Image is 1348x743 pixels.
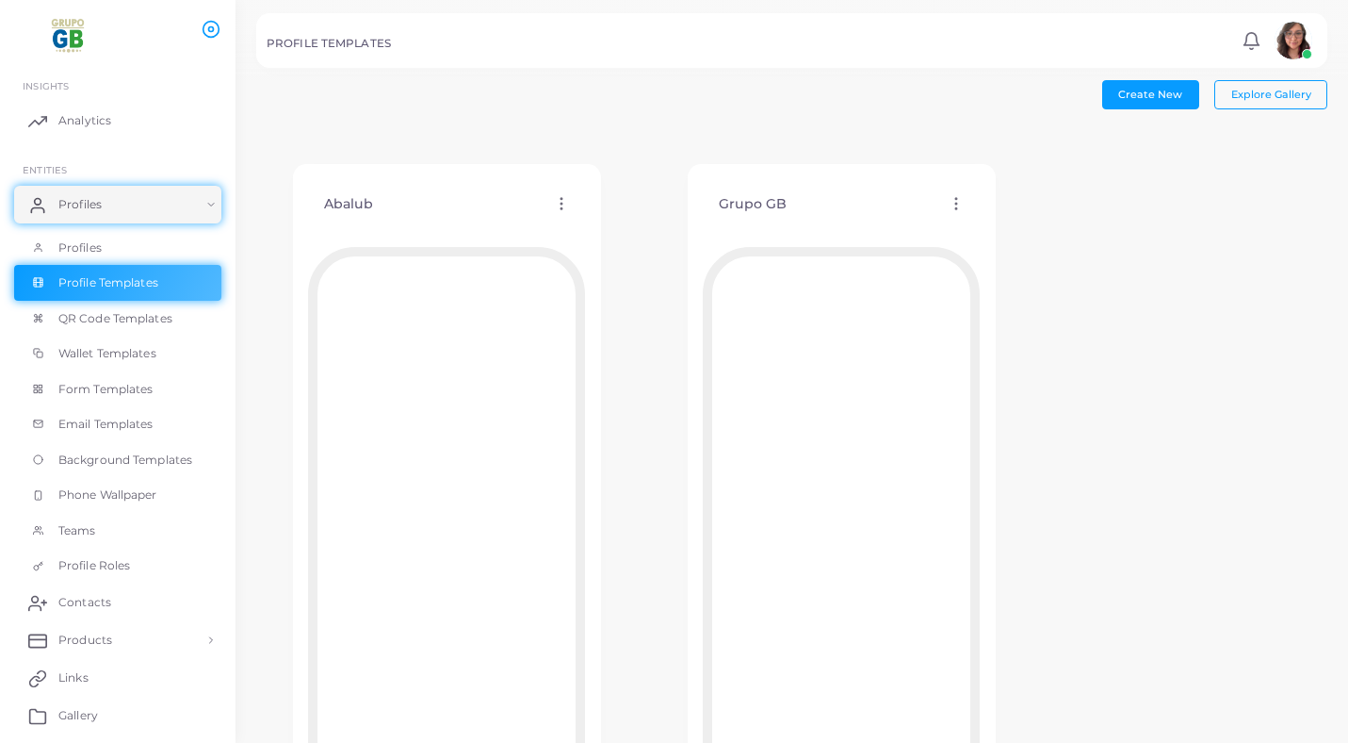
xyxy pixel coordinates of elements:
[14,548,221,584] a: Profile Roles
[267,37,391,50] h5: PROFILE TEMPLATES
[58,381,154,398] span: Form Templates
[23,80,69,91] span: INSIGHTS
[58,632,112,649] span: Products
[14,659,221,697] a: Links
[58,557,130,574] span: Profile Roles
[58,707,98,724] span: Gallery
[719,196,788,212] h4: Grupo GB
[58,594,111,611] span: Contacts
[14,265,221,301] a: Profile Templates
[14,186,221,223] a: Profiles
[14,477,221,513] a: Phone Wallpaper
[58,669,89,686] span: Links
[14,621,221,659] a: Products
[58,112,111,129] span: Analytics
[14,230,221,266] a: Profiles
[324,196,374,212] h4: Abalub
[58,452,192,469] span: Background Templates
[1231,88,1311,101] span: Explore Gallery
[1275,22,1312,59] img: avatar
[14,301,221,337] a: QR Code Templates
[14,697,221,735] a: Gallery
[58,274,158,291] span: Profile Templates
[58,239,102,256] span: Profiles
[14,442,221,478] a: Background Templates
[58,310,172,327] span: QR Code Templates
[14,336,221,371] a: Wallet Templates
[1214,80,1327,108] button: Explore Gallery
[17,18,122,53] img: logo
[58,487,157,504] span: Phone Wallpaper
[14,371,221,407] a: Form Templates
[58,345,156,362] span: Wallet Templates
[23,164,67,175] span: ENTITIES
[1102,80,1199,108] button: Create New
[58,416,154,433] span: Email Templates
[14,513,221,549] a: Teams
[1269,22,1317,59] a: avatar
[58,196,102,213] span: Profiles
[14,102,221,140] a: Analytics
[14,406,221,442] a: Email Templates
[58,522,96,539] span: Teams
[14,584,221,621] a: Contacts
[1118,88,1182,101] span: Create New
